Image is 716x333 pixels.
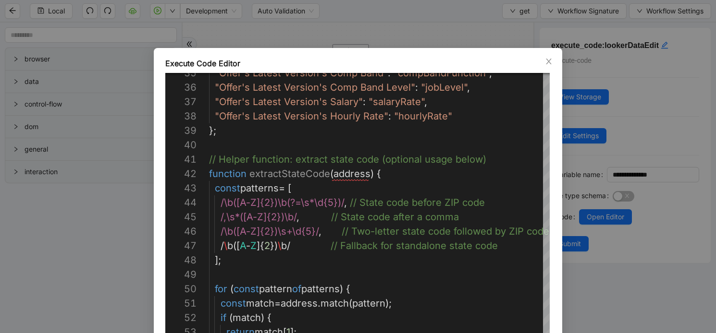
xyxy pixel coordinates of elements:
[221,312,226,323] span: if
[424,96,427,107] span: ,
[224,240,227,251] span: \
[250,240,257,251] span: Z
[249,168,330,179] span: extractStateCode
[165,123,197,138] div: 39
[240,182,279,194] span: patterns
[221,226,319,237] span: /\b([A-Z]{2})\s+\d{5}/
[288,182,291,194] span: [
[165,267,197,282] div: 49
[209,125,216,136] span: };
[165,181,197,195] div: 43
[221,297,246,309] span: const
[240,240,246,251] span: A
[165,95,197,109] div: 37
[274,297,281,309] span: =
[215,110,388,122] span: "Offer's Latest Version's Hourly Rate"
[234,283,259,295] span: const
[227,240,233,251] span: b
[264,240,270,251] span: 2
[221,240,224,251] span: /
[333,168,370,179] span: address
[259,283,292,295] span: pattern
[369,96,424,107] span: "salaryRate"
[165,58,551,69] div: Execute Code Editor
[221,211,296,223] span: /,\s*([A-Z]{2})\b/
[363,96,366,107] span: :
[281,240,287,251] span: b
[394,110,452,122] span: "hourlyRate"
[349,297,352,309] span: (
[385,297,392,309] span: );
[233,240,240,251] span: ([
[215,96,363,107] span: "Offer's Latest Version's Salary"
[270,240,278,251] span: })
[165,224,197,238] div: 46
[340,283,343,295] span: )
[165,109,197,123] div: 38
[279,182,285,194] span: =
[346,283,350,295] span: {
[350,197,485,208] span: // State code before ZIP code
[165,210,197,224] div: 45
[233,312,261,323] span: match
[165,253,197,267] div: 48
[165,282,197,296] div: 50
[342,226,549,237] span: // Two-letter state code followed by ZIP code
[267,312,272,323] span: {
[281,297,318,309] span: address
[421,82,467,93] span: "jobLevel"
[296,211,299,223] span: ,
[467,82,470,93] span: ,
[278,240,281,251] span: \
[165,310,197,325] div: 52
[165,166,197,181] div: 42
[246,297,274,309] span: match
[165,152,197,166] div: 41
[215,283,227,295] span: for
[301,283,340,295] span: patterns
[215,254,221,266] span: ];
[415,82,418,93] span: :
[431,154,486,165] span: sage below)
[209,154,431,165] span: // Helper function: extract state code (optional u
[352,297,385,309] span: pattern
[377,168,381,179] span: {
[229,312,233,323] span: (
[330,168,333,179] span: (
[165,296,197,310] div: 51
[230,283,234,295] span: (
[246,240,250,251] span: -
[388,110,391,122] span: :
[165,138,197,152] div: 40
[331,211,459,223] span: // State code after a comma
[287,240,290,251] span: /
[165,195,197,210] div: 44
[331,240,498,251] span: // Fallback for standalone state code
[545,58,553,65] span: close
[261,312,264,323] span: )
[292,283,301,295] span: of
[319,226,321,237] span: ,
[209,168,247,179] span: function
[165,80,197,95] div: 36
[318,297,321,309] span: .
[257,240,264,251] span: ]{
[370,168,374,179] span: )
[221,197,344,208] span: /\b([A-Z]{2})\b(?=\s*\d{5})/
[215,182,240,194] span: const
[165,238,197,253] div: 47
[543,56,554,67] button: Close
[344,197,347,208] span: ,
[215,82,415,93] span: "Offer's Latest Version's Comp Band Level"
[321,297,349,309] span: match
